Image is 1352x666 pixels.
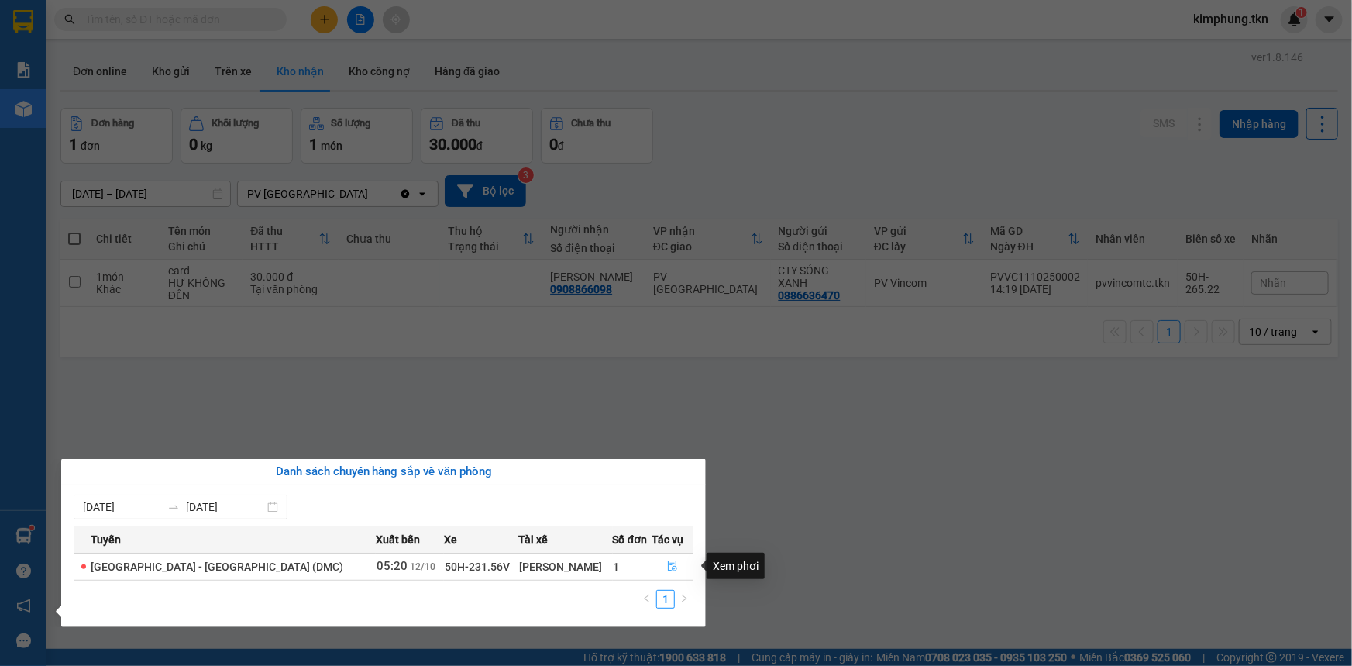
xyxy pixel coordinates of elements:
span: 12/10 [410,561,435,572]
span: right [679,594,689,603]
button: file-done [653,554,693,579]
button: left [638,590,656,609]
span: Tuyến [91,531,121,548]
span: file-done [667,561,678,573]
span: left [642,594,652,603]
input: Từ ngày [83,499,161,516]
span: Số đơn [613,531,648,548]
input: Đến ngày [186,499,264,516]
a: 1 [657,591,674,608]
span: 05:20 [377,559,408,573]
span: 1 [614,561,620,573]
span: Tài xế [518,531,548,548]
div: Danh sách chuyến hàng sắp về văn phòng [74,463,693,481]
li: 1 [656,590,675,609]
div: Xem phơi [707,553,765,579]
span: Tác vụ [652,531,684,548]
span: Xuất bến [376,531,420,548]
div: [PERSON_NAME] [519,558,612,575]
span: swap-right [167,501,180,513]
span: [GEOGRAPHIC_DATA] - [GEOGRAPHIC_DATA] (DMC) [91,561,343,573]
button: right [675,590,693,609]
span: to [167,501,180,513]
span: 50H-231.56V [445,561,510,573]
li: Previous Page [638,590,656,609]
li: Next Page [675,590,693,609]
span: Xe [444,531,457,548]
